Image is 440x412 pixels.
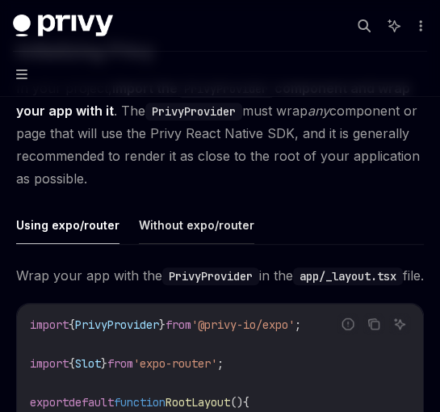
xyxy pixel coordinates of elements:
[159,317,166,332] span: }
[16,206,119,244] button: Using expo/router
[69,356,75,371] span: {
[114,395,166,410] span: function
[145,103,242,120] code: PrivyProvider
[363,313,384,334] button: Copy the contents from the code block
[162,267,259,285] code: PrivyProvider
[30,395,69,410] span: export
[69,317,75,332] span: {
[243,395,249,410] span: {
[13,15,113,37] img: dark logo
[133,356,217,371] span: 'expo-router'
[75,317,159,332] span: PrivyProvider
[217,356,224,371] span: ;
[30,317,69,332] span: import
[230,395,243,410] span: ()
[30,356,69,371] span: import
[293,267,403,285] code: app/_layout.tsx
[75,356,101,371] span: Slot
[166,317,191,332] span: from
[107,356,133,371] span: from
[166,395,230,410] span: RootLayout
[295,317,301,332] span: ;
[308,103,329,119] em: any
[16,77,424,190] span: In your project, . The must wrap component or page that will use the Privy React Native SDK, and ...
[16,264,424,287] span: Wrap your app with the in the file.
[191,317,295,332] span: '@privy-io/expo'
[411,15,427,37] button: More actions
[389,313,410,334] button: Ask AI
[337,313,358,334] button: Report incorrect code
[139,206,254,244] button: Without expo/router
[69,395,114,410] span: default
[101,356,107,371] span: }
